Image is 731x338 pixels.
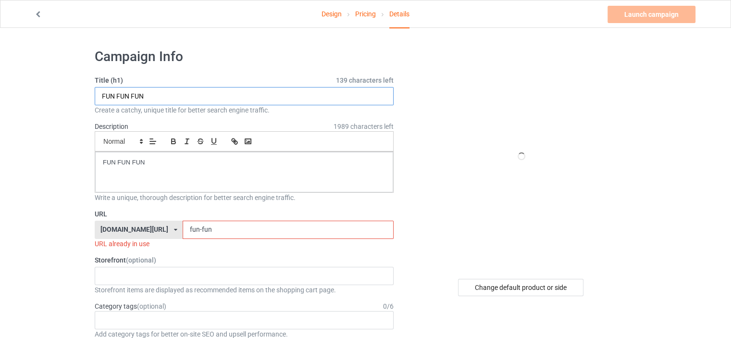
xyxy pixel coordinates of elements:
div: Change default product or side [458,279,583,296]
label: Description [95,123,128,130]
a: Design [322,0,342,27]
label: URL [95,209,394,219]
div: Write a unique, thorough description for better search engine traffic. [95,193,394,202]
div: 0 / 6 [383,301,394,311]
div: Details [389,0,409,28]
div: Create a catchy, unique title for better search engine traffic. [95,105,394,115]
label: Title (h1) [95,75,394,85]
a: Pricing [355,0,376,27]
label: Storefront [95,255,394,265]
div: Storefront items are displayed as recommended items on the shopping cart page. [95,285,394,295]
span: (optional) [126,256,156,264]
span: 139 characters left [336,75,394,85]
p: FUN FUN FUN [103,158,385,167]
span: 1989 characters left [334,122,394,131]
h1: Campaign Info [95,48,394,65]
div: URL already in use [95,239,394,249]
span: (optional) [137,302,166,310]
div: [DOMAIN_NAME][URL] [100,226,168,233]
label: Category tags [95,301,166,311]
